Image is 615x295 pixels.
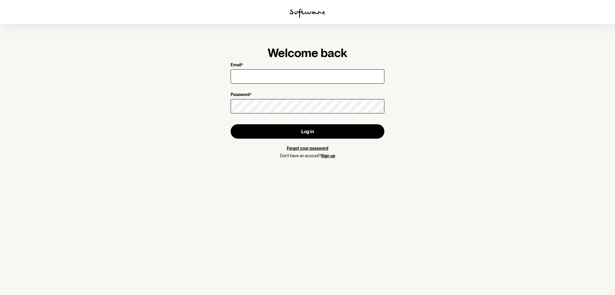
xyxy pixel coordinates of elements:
[287,146,328,151] a: Forgot your password
[321,153,335,158] a: Sign up
[231,92,250,98] p: Password
[289,8,326,18] img: software logo
[231,46,384,60] h1: Welcome back
[231,62,241,68] p: Email
[231,124,384,139] button: Log in
[231,153,384,158] p: Don't have an account?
